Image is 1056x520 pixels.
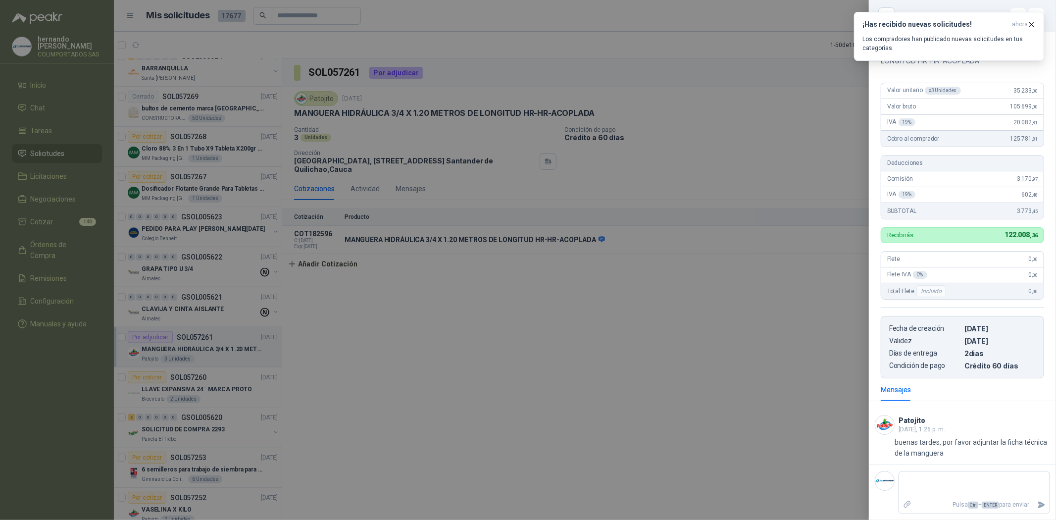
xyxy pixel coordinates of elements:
[889,362,960,370] p: Condición de pago
[1013,119,1038,126] span: 20.082
[887,285,948,297] span: Total Flete
[887,208,916,214] span: SUBTOTAL
[854,12,1044,61] button: ¡Has recibido nuevas solicitudes!ahora Los compradores han publicado nuevas solicitudes en tus ca...
[1032,104,1038,109] span: ,00
[862,20,1008,29] h3: ¡Has recibido nuevas solicitudes!
[887,191,915,199] span: IVA
[1032,88,1038,94] span: ,00
[887,87,961,95] span: Valor unitario
[887,159,923,166] span: Deducciones
[1005,231,1038,239] span: 122.008
[899,426,945,433] span: [DATE], 1:26 p. m.
[925,87,961,95] div: x 3 Unidades
[1029,256,1038,262] span: 0
[881,384,911,395] div: Mensajes
[1032,120,1038,125] span: ,81
[899,118,916,126] div: 19 %
[1010,103,1038,110] span: 105.699
[916,285,946,297] div: Incluido
[1032,192,1038,198] span: ,48
[1012,20,1028,29] span: ahora
[1022,191,1038,198] span: 602
[1030,232,1038,239] span: ,36
[887,118,915,126] span: IVA
[889,349,960,358] p: Días de entrega
[1033,496,1050,514] button: Enviar
[913,271,927,279] div: 0 %
[887,232,913,238] p: Recibirás
[1032,176,1038,182] span: ,97
[1013,87,1038,94] span: 35.233
[887,271,927,279] span: Flete IVA
[968,502,978,509] span: Ctrl
[889,337,960,345] p: Validez
[1017,175,1038,182] span: 3.170
[881,10,893,22] button: Close
[889,324,960,333] p: Fecha de creación
[899,496,916,514] label: Adjuntar archivos
[862,35,1036,52] p: Los compradores han publicado nuevas solicitudes en tus categorías.
[1029,271,1038,278] span: 0
[895,437,1050,459] p: buenas tardes, por favor adjuntar la ficha técnica de la manguera
[1017,208,1038,214] span: 3.773
[875,471,894,490] img: Company Logo
[887,103,916,110] span: Valor bruto
[964,324,1036,333] p: [DATE]
[982,502,999,509] span: ENTER
[1032,289,1038,294] span: ,00
[1029,288,1038,295] span: 0
[1032,136,1038,142] span: ,81
[887,175,913,182] span: Comisión
[1032,257,1038,262] span: ,00
[964,349,1036,358] p: 2 dias
[887,256,900,262] span: Flete
[1032,272,1038,278] span: ,00
[901,8,1044,24] div: COT182596
[1032,208,1038,214] span: ,45
[964,362,1036,370] p: Crédito 60 días
[899,191,916,199] div: 19 %
[875,416,894,434] img: Company Logo
[1010,135,1038,142] span: 125.781
[916,496,1034,514] p: Pulsa + para enviar
[899,418,925,423] h3: Patojito
[887,135,939,142] span: Cobro al comprador
[964,337,1036,345] p: [DATE]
